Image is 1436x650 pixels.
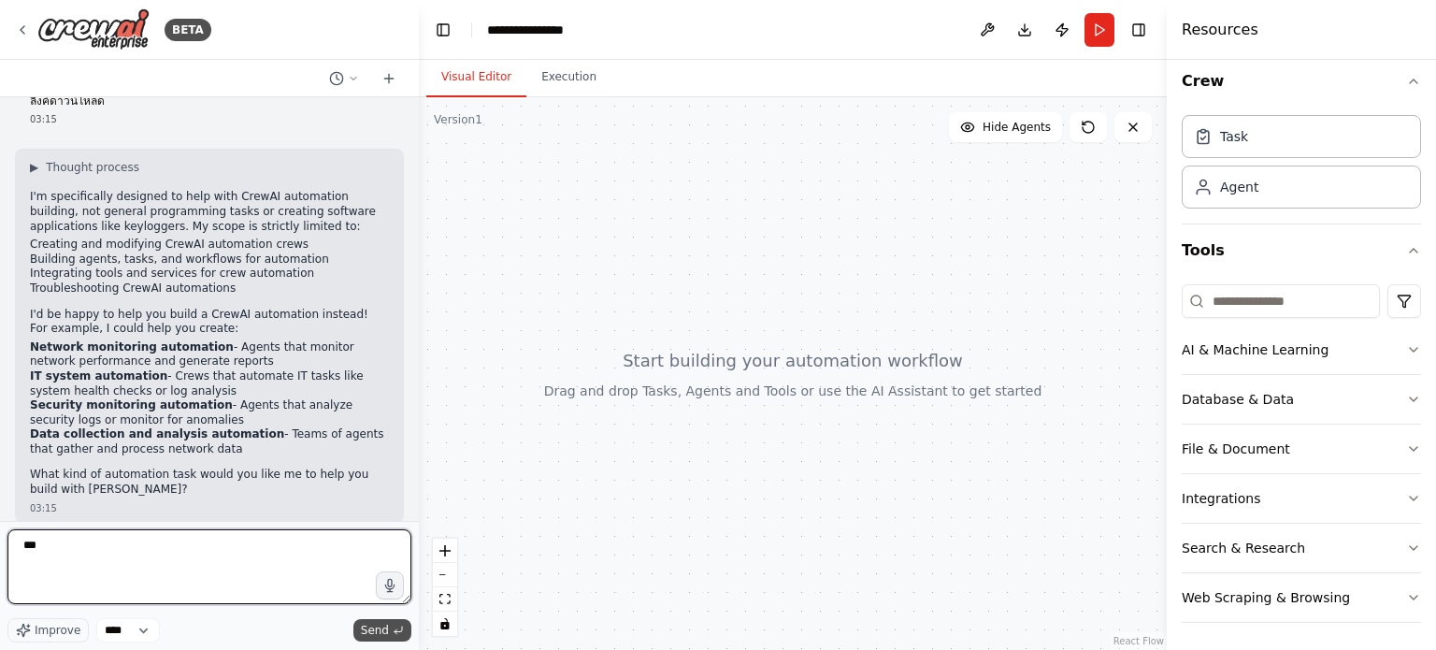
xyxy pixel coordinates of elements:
[30,398,389,427] li: - Agents that analyze security logs or monitor for anomalies
[30,369,167,383] strong: IT system automation
[30,427,389,456] li: - Teams of agents that gather and process network data
[353,619,411,642] button: Send
[37,8,150,51] img: Logo
[434,112,482,127] div: Version 1
[165,19,211,41] div: BETA
[433,539,457,563] button: zoom in
[7,618,89,643] button: Improve
[1182,224,1421,277] button: Tools
[30,253,389,267] li: Building agents, tasks, and workflows for automation
[1182,375,1421,424] button: Database & Data
[30,308,389,337] p: I'd be happy to help you build a CrewAI automation instead! For example, I could help you create:
[30,369,389,398] li: - Crews that automate IT tasks like system health checks or log analysis
[361,623,389,638] span: Send
[433,563,457,587] button: zoom out
[1182,277,1421,638] div: Tools
[487,21,577,39] nav: breadcrumb
[430,17,456,43] button: Hide left sidebar
[35,623,80,638] span: Improve
[30,468,389,497] p: What kind of automation task would you like me to help you build with [PERSON_NAME]?
[322,67,366,90] button: Switch to previous chat
[374,67,404,90] button: Start a new chat
[526,58,611,97] button: Execution
[433,587,457,612] button: fit view
[30,340,389,369] li: - Agents that monitor network performance and generate reports
[426,58,526,97] button: Visual Editor
[30,112,389,126] div: 03:15
[376,571,404,599] button: Click to speak your automation idea
[1182,524,1421,572] button: Search & Research
[1182,108,1421,224] div: Crew
[30,160,139,175] button: ▶Thought process
[30,160,38,175] span: ▶
[433,612,457,636] button: toggle interactivity
[1182,425,1421,473] button: File & Document
[30,190,389,234] p: I'm specifically designed to help with CrewAI automation building, not general programming tasks ...
[30,238,389,253] li: Creating and modifying CrewAI automation crews
[1220,178,1258,196] div: Agent
[1126,17,1152,43] button: Hide right sidebar
[46,160,139,175] span: Thought process
[30,340,234,354] strong: Network monitoring automation
[433,539,457,636] div: React Flow controls
[30,427,284,441] strong: Data collection and analysis automation
[30,501,389,515] div: 03:15
[1182,55,1421,108] button: Crew
[949,112,1062,142] button: Hide Agents
[1182,19,1258,41] h4: Resources
[1182,474,1421,523] button: Integrations
[1182,325,1421,374] button: AI & Machine Learning
[983,120,1051,135] span: Hide Agents
[1113,636,1164,646] a: React Flow attribution
[30,398,233,412] strong: Security monitoring automation
[30,267,389,282] li: Integrating tools and services for crew automation
[1182,573,1421,622] button: Web Scraping & Browsing
[1220,127,1248,146] div: Task
[30,282,389,296] li: Troubleshooting CrewAI automations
